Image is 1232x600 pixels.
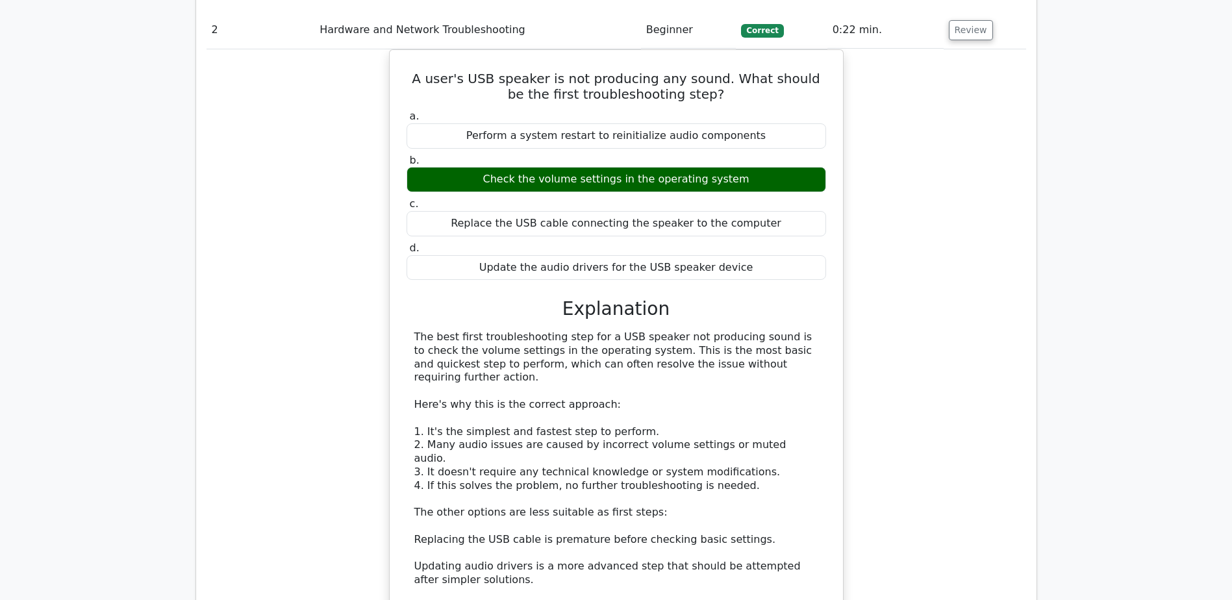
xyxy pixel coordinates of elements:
td: Beginner [641,12,736,49]
div: Check the volume settings in the operating system [407,167,826,192]
h3: Explanation [414,298,818,320]
span: Correct [741,24,783,37]
button: Review [949,20,993,40]
span: a. [410,110,420,122]
td: 2 [207,12,315,49]
span: d. [410,242,420,254]
td: Hardware and Network Troubleshooting [314,12,641,49]
div: Replace the USB cable connecting the speaker to the computer [407,211,826,236]
h5: A user's USB speaker is not producing any sound. What should be the first troubleshooting step? [405,71,827,102]
td: 0:22 min. [827,12,944,49]
div: Perform a system restart to reinitialize audio components [407,123,826,149]
div: Update the audio drivers for the USB speaker device [407,255,826,281]
span: c. [410,197,419,210]
span: b. [410,154,420,166]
